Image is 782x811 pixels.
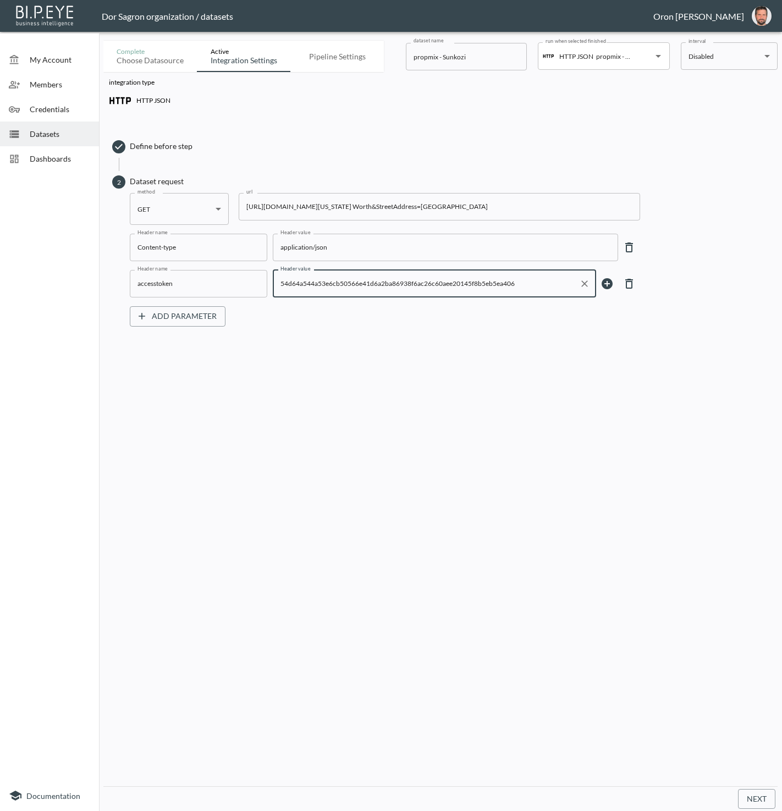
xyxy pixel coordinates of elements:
img: http icon [109,90,131,112]
button: Open [651,48,666,64]
label: Header name [137,265,168,272]
label: Header value [280,265,310,272]
div: Choose datasource [117,56,184,65]
label: Header value [280,229,310,236]
img: http icon [543,51,554,62]
input: Select dataset [593,47,634,65]
a: Documentation [9,789,90,802]
img: f7df4f0b1e237398fe25aedd0497c453 [752,6,772,26]
label: url [246,188,253,195]
button: oron@bipeye.com [744,3,779,29]
span: Members [30,79,90,90]
div: Dor Sagron organization / datasets [102,11,653,21]
div: Complete [117,47,184,56]
label: interval [689,37,706,45]
div: Disabled [689,50,760,63]
div: Integration settings [211,56,277,65]
span: Dataset request [130,176,772,187]
button: Clear [577,276,592,291]
div: Active [211,47,277,56]
span: Define before step [130,141,772,152]
label: dataset name [414,37,443,44]
text: 2 [117,178,121,186]
input: https://httpbin.org/anything [239,193,640,220]
div: Oron [PERSON_NAME] [653,11,744,21]
label: run when selected finished [546,37,606,45]
span: GET [137,205,150,213]
label: method [137,188,155,195]
p: HTTP JSON [136,96,170,104]
button: Add Parameter [130,306,225,327]
span: My Account [30,54,90,65]
span: Dashboards [30,153,90,164]
img: bipeye-logo [14,3,77,27]
p: integration type [109,78,772,90]
label: Header name [137,229,168,236]
div: Pipeline settings [309,52,366,62]
span: Documentation [26,791,80,801]
span: Datasets [30,128,90,140]
p: HTTP JSON [559,52,593,61]
button: Next [738,789,775,809]
span: Credentials [30,103,90,115]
